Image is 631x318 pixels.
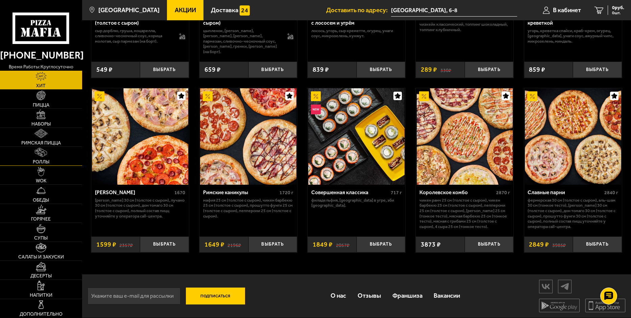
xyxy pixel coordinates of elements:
span: Доставить по адресу: [326,7,391,14]
span: 859 ₽ [529,66,545,73]
a: АкционныйНовинкаСовершенная классика [308,88,405,185]
span: Пицца [33,103,49,108]
s: 2196 ₽ [227,241,241,248]
img: Славные парни [525,88,621,185]
img: 15daf4d41897b9f0e9f617042186c801.svg [240,5,249,15]
span: Обеды [33,198,49,203]
span: Дополнительно [20,312,63,317]
img: Совершенная классика [308,88,405,185]
a: АкционныйХет Трик [91,88,189,185]
p: лосось, угорь, Сыр креметте, огурец, унаги соус, микрозелень, кунжут. [311,28,402,39]
span: 1649 ₽ [204,241,224,248]
span: 1849 ₽ [313,241,333,248]
div: Римские каникулы [203,189,278,196]
a: АкционныйКоролевское комбо [416,88,513,185]
div: Королевское комбо [419,189,494,196]
s: 2057 ₽ [336,241,349,248]
img: Акционный [419,91,429,101]
span: 2849 ₽ [529,241,549,248]
span: 1670 [174,190,185,196]
span: Хит [36,84,46,88]
div: Совершенная классика [311,189,389,196]
p: Мафия 25 см (толстое с сыром), Чикен Барбекю 25 см (толстое с сыром), Прошутто Фунги 25 см (толст... [203,198,294,219]
span: Салаты и закуски [18,255,64,259]
p: Фермерская 30 см (толстое с сыром), Аль-Шам 30 см (тонкое тесто), [PERSON_NAME] 30 см (толстое с ... [528,198,618,229]
p: цыпленок, [PERSON_NAME], [PERSON_NAME], [PERSON_NAME], пармезан, сливочно-чесночный соус, [PERSON... [203,28,281,54]
p: Чизкейк классический, топпинг шоколадный, топпинг клубничный. [419,22,510,32]
span: 549 ₽ [96,66,113,73]
button: Подписаться [186,288,245,304]
button: Выбрать [573,62,622,78]
p: [PERSON_NAME] 30 см (толстое с сыром), Лучано 30 см (толстое с сыром), Дон Томаго 30 см (толстое ... [95,198,186,219]
p: сыр дорблю, груша, моцарелла, сливочно-чесночный соус, корица молотая, сыр пармезан (на борт). [95,28,173,44]
input: Ваш адрес доставки [391,4,517,17]
button: Выбрать [357,236,406,253]
span: [GEOGRAPHIC_DATA] [98,7,160,14]
div: [PERSON_NAME] [95,189,173,196]
button: Выбрать [465,62,514,78]
span: В кабинет [553,7,581,14]
span: 289 ₽ [421,66,437,73]
div: Славные парни [528,189,603,196]
span: Горячее [31,217,51,222]
a: Отзывы [352,285,387,306]
span: 0 шт. [612,11,624,15]
p: Филадельфия, [GEOGRAPHIC_DATA] в угре, Эби [GEOGRAPHIC_DATA]. [311,198,402,208]
img: tg [558,280,571,292]
span: 2870 г [496,190,510,196]
span: WOK [36,179,46,183]
p: угорь, креветка спайси, краб-крем, огурец, [GEOGRAPHIC_DATA], унаги соус, ажурный чипс, микрозеле... [528,28,618,44]
img: Хет Трик [92,88,188,185]
span: Десерты [30,274,52,278]
img: Акционный [95,91,104,101]
span: 1720 г [280,190,293,196]
a: Франшиза [387,285,428,306]
span: Супы [34,236,48,241]
span: Роллы [33,160,49,164]
span: Наборы [31,122,51,127]
img: Новинка [311,105,321,114]
span: Напитки [30,293,52,298]
span: 0 руб. [612,5,624,10]
button: Выбрать [357,62,406,78]
span: Дворцовая площадь, 6-8 [391,4,517,17]
img: Акционный [203,91,213,101]
img: vk [539,280,552,292]
img: Римские каникулы [200,88,296,185]
p: Чикен Ранч 25 см (толстое с сыром), Чикен Барбекю 25 см (толстое с сыром), Пепперони 25 см (толст... [419,198,510,229]
button: Выбрать [140,62,189,78]
img: Акционный [311,91,321,101]
s: 2357 ₽ [119,241,133,248]
input: Укажите ваш e-mail для рассылки [88,288,180,304]
a: АкционныйСлавные парни [524,88,622,185]
button: Выбрать [140,236,189,253]
img: Королевское комбо [417,88,513,185]
span: 3873 ₽ [421,241,441,248]
button: Выбрать [248,62,297,78]
a: О нас [325,285,352,306]
a: Вакансии [428,285,466,306]
span: Римская пицца [21,141,61,145]
span: 1599 ₽ [96,241,116,248]
span: 839 ₽ [313,66,329,73]
img: Акционный [527,91,537,101]
a: АкционныйРимские каникулы [199,88,297,185]
span: 659 ₽ [204,66,221,73]
button: Выбрать [248,236,297,253]
span: 2840 г [604,190,618,196]
button: Выбрать [465,236,514,253]
span: 717 г [391,190,402,196]
span: Акции [175,7,196,14]
s: 330 ₽ [440,66,451,73]
span: Доставка [211,7,238,14]
s: 3985 ₽ [552,241,566,248]
button: Выбрать [573,236,622,253]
